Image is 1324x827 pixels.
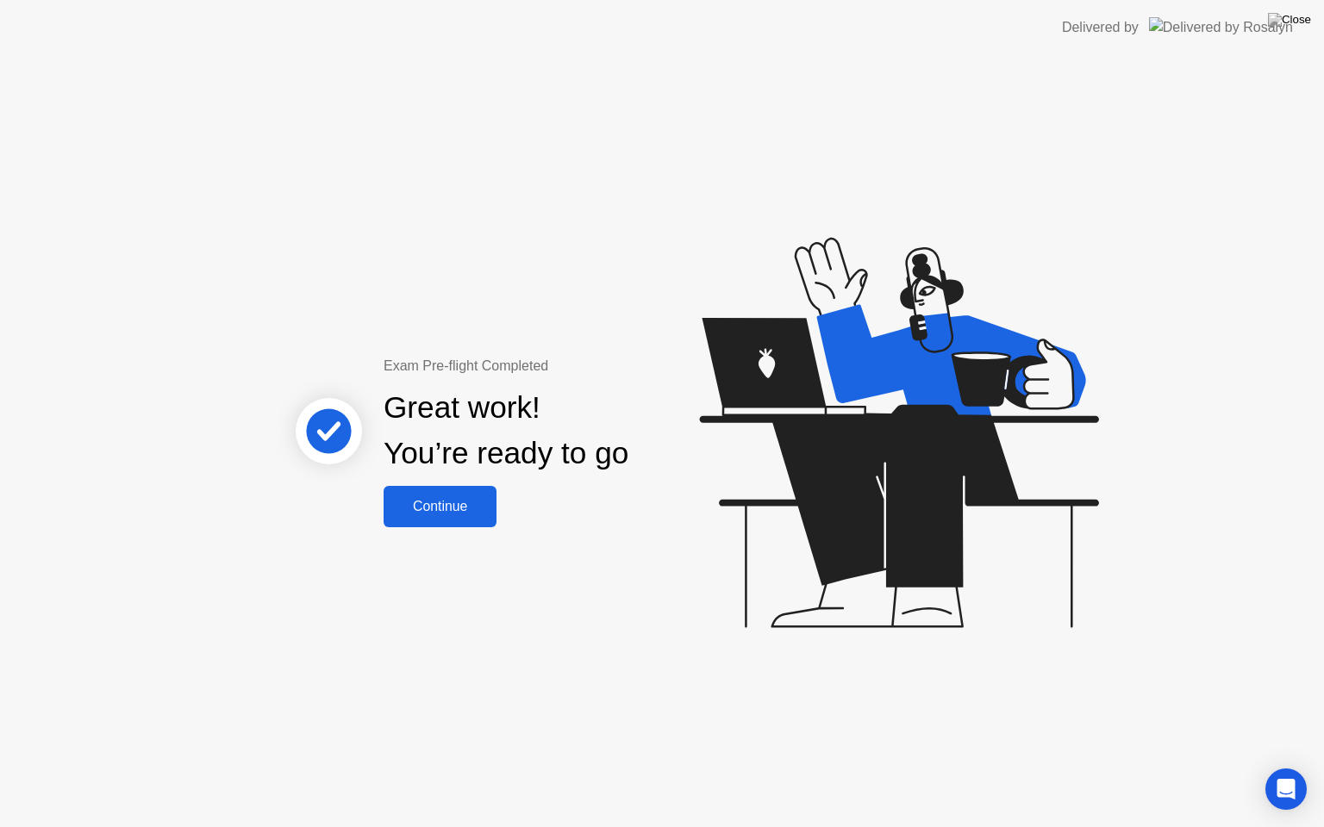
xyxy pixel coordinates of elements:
[384,486,496,527] button: Continue
[1265,768,1307,810] div: Open Intercom Messenger
[384,356,740,376] div: Exam Pre-flight Completed
[1062,17,1139,38] div: Delivered by
[1268,13,1311,27] img: Close
[1149,17,1293,37] img: Delivered by Rosalyn
[384,385,628,476] div: Great work! You’re ready to go
[389,499,491,514] div: Continue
